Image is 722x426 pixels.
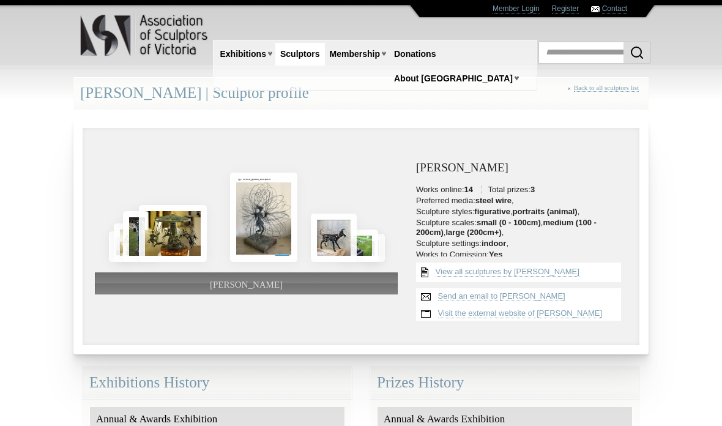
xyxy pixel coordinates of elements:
[114,223,139,262] img: Amber
[475,196,512,205] strong: steel wire
[416,162,627,174] h3: [PERSON_NAME]
[139,205,207,262] img: Carousel
[602,4,627,13] a: Contact
[215,43,271,65] a: Exhibitions
[482,239,506,248] strong: indoor
[416,207,627,217] li: Sculpture styles: , ,
[464,185,473,194] strong: 14
[416,185,627,195] li: Works online: Total prizes:
[416,263,433,282] img: View all {sculptor_name} sculptures list
[493,4,540,13] a: Member Login
[416,305,436,323] img: Visit website
[530,185,535,194] strong: 3
[436,267,579,277] a: View all sculptures by [PERSON_NAME]
[210,280,283,290] span: [PERSON_NAME]
[275,43,325,65] a: Sculptors
[416,239,627,248] li: Sculpture settings: ,
[370,367,639,399] div: Prizes History
[513,207,578,216] strong: portraits (animal)
[83,367,352,399] div: Exhibitions History
[416,196,627,206] li: Preferred media: ,
[438,291,565,301] a: Send an email to [PERSON_NAME]
[630,45,644,60] img: Search
[73,77,649,110] div: [PERSON_NAME] | Sculptor profile
[591,6,600,12] img: Contact ASV
[416,218,627,237] li: Sculpture scales: , , ,
[338,230,379,262] img: Walkies
[311,214,356,262] img: Shake
[567,84,642,105] div: «
[389,43,441,65] a: Donations
[438,308,603,318] a: Visit the external website of [PERSON_NAME]
[474,207,510,216] strong: figurative
[574,84,639,92] a: Back to all sculptors list
[80,12,210,59] img: logo.png
[416,288,436,305] img: Send an email to Annie Glass
[230,173,297,263] img: Annie Glass
[325,43,385,65] a: Membership
[389,67,518,90] a: About [GEOGRAPHIC_DATA]
[416,218,597,237] strong: medium (100 - 200cm)
[489,250,502,259] strong: Yes
[552,4,579,13] a: Register
[445,228,501,237] strong: large (200cm+)
[109,231,129,262] img: Beach Shower
[123,211,158,262] img: Alex
[416,250,627,260] li: Works to Comission:
[477,218,541,227] strong: small (0 - 100cm)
